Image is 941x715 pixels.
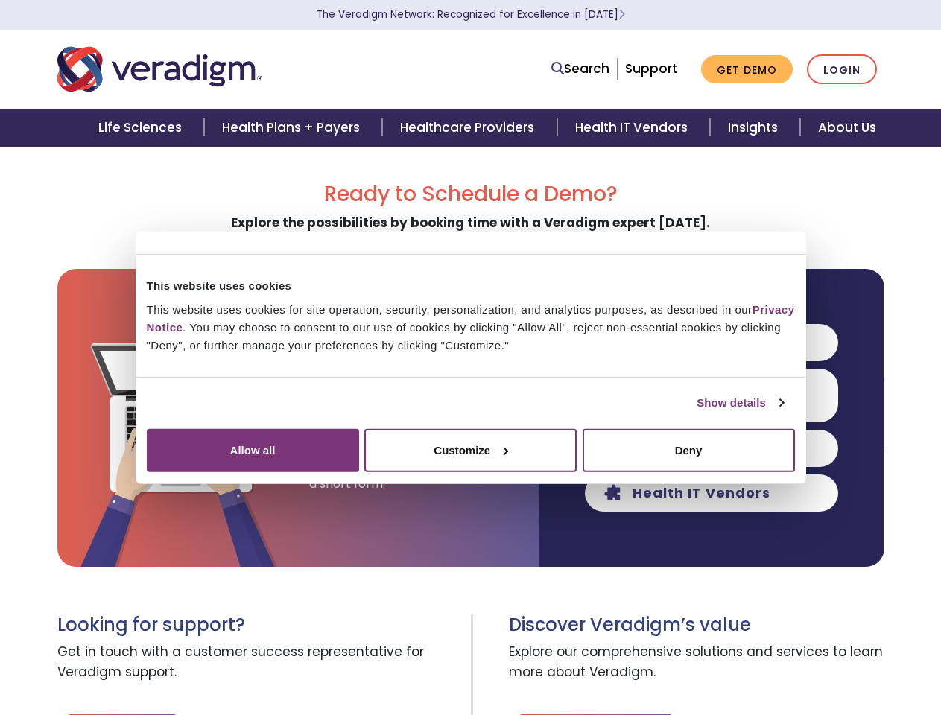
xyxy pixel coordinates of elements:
span: Learn More [618,7,625,22]
button: Deny [583,428,795,471]
a: Show details [697,394,783,412]
div: This website uses cookies for site operation, security, personalization, and analytics purposes, ... [147,300,795,354]
a: About Us [800,109,894,147]
a: Health Plans + Payers [204,109,382,147]
h3: Looking for support? [57,614,460,636]
a: Health IT Vendors [557,109,710,147]
a: Get Demo [701,55,793,84]
div: This website uses cookies [147,277,795,295]
a: Healthcare Providers [382,109,557,147]
img: Veradigm logo [57,45,262,94]
button: Customize [364,428,577,471]
h3: Discover Veradigm’s value [509,614,884,636]
a: Login [807,54,877,85]
a: Life Sciences [80,109,204,147]
a: The Veradigm Network: Recognized for Excellence in [DATE]Learn More [317,7,625,22]
strong: Explore the possibilities by booking time with a Veradigm expert [DATE]. [231,214,710,232]
h2: Ready to Schedule a Demo? [57,182,884,207]
a: Insights [710,109,800,147]
a: Privacy Notice [147,302,795,333]
a: Search [551,59,609,79]
a: Support [625,60,677,77]
span: Get in touch with a customer success representative for Veradigm support. [57,636,460,690]
span: Explore our comprehensive solutions and services to learn more about Veradigm. [509,636,884,690]
button: Allow all [147,428,359,471]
